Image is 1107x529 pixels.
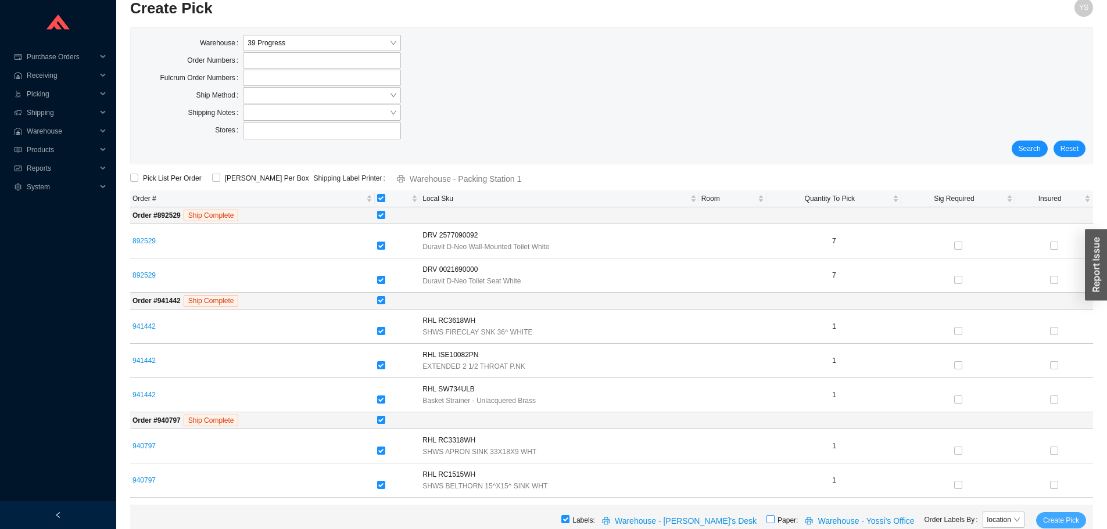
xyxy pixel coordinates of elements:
span: Purchase Orders [27,48,96,66]
span: RHL ISE10082PN [422,349,478,361]
label: Fulcrum Order Numbers [160,70,243,86]
span: Picking [27,85,96,103]
span: Pick List Per Order [138,172,206,184]
span: RHL SW734ULB [422,383,475,395]
span: Create Pick [1043,514,1079,526]
span: left [55,512,62,519]
th: Local Sku sortable [420,190,698,207]
span: location [987,512,1020,527]
label: Shipping Label Printer [313,170,389,186]
td: 1 [766,310,901,344]
td: 7 [766,224,901,258]
a: 892529 [132,237,156,245]
td: 7 [766,258,901,293]
strong: Order # 941442 [132,297,181,305]
th: Sig Required sortable [901,190,1015,207]
a: 892529 [132,271,156,279]
span: Insured [1018,193,1082,204]
span: printer [602,517,612,526]
td: 1 [766,429,901,463]
span: EXTENDED 2 1/2 THROAT P.NK [422,361,525,372]
th: Room sortable [699,190,767,207]
span: Local Sku [422,193,687,204]
span: Products [27,141,96,159]
span: Ship Complete [184,210,239,221]
span: fund [14,165,22,172]
label: Order Numbers [187,52,243,69]
th: Order # sortable [130,190,375,207]
label: Stores [215,122,243,138]
button: Create Pick [1036,512,1086,528]
td: 1 [766,344,901,378]
th: Quantity To Pick sortable [766,190,901,207]
a: 941442 [132,391,156,399]
a: 941442 [132,322,156,330]
td: 1 [766,378,901,412]
button: printerWarehouse - [PERSON_NAME]'s Desk [595,512,766,528]
label: Warehouse [200,35,243,51]
span: Ship Complete [184,415,239,426]
th: [object Object] sortable [375,190,420,207]
a: 940797 [132,442,156,450]
button: printerWarehouse - Yossi's Office [798,512,924,528]
span: System [27,178,96,196]
span: Reset [1061,143,1079,154]
span: printer [805,517,815,526]
span: Order # [132,193,364,204]
span: Reports [27,159,96,178]
a: 941442 [132,357,156,365]
span: Receiving [27,66,96,85]
span: Ship Complete [184,295,239,307]
span: 39 Progress [248,35,396,51]
span: SHWS BELTHORN 15^X15^ SINK WHT [422,480,547,492]
a: 940797 [132,476,156,484]
button: printerWarehouse - Packing Station 1 [390,170,531,186]
span: Duravit D-Neo Wall-Mounted Toilet White [422,241,549,253]
span: RHL RC1515WH [422,469,475,480]
span: read [14,146,22,153]
strong: Order # 892529 [132,211,181,219]
span: Shipping [27,103,96,122]
span: DRV 2577090092 [422,229,478,241]
span: credit-card [14,53,22,60]
td: 1 [766,463,901,498]
button: Reset [1054,141,1085,157]
span: Warehouse - [PERSON_NAME]'s Desk [615,514,757,528]
strong: Order # 940797 [132,416,181,424]
span: Sig Required [904,193,1004,204]
span: [PERSON_NAME] Per Box [220,172,314,184]
button: Search [1012,141,1048,157]
label: Ship Method [196,87,243,103]
label: Shipping Notes [188,105,243,121]
span: SHWS FIRECLAY SNK 36^ WHITE [422,326,532,338]
th: Insured sortable [1015,190,1093,207]
span: Warehouse - Yossi's Office [818,514,914,528]
span: Room [701,193,756,204]
span: Duravit D-Neo Toilet Seat White [422,275,521,287]
span: DRV 0021690000 [422,264,478,275]
span: Basket Strainer - Unlacquered Brass [422,395,536,406]
label: Order Labels By [925,512,983,528]
span: SHWS APRON SINK 33X18X9 WHT [422,446,536,458]
span: Quantity To Pick [769,193,890,204]
span: Warehouse [27,122,96,141]
span: RHL RC3318WH [422,434,475,446]
span: Search [1019,143,1041,154]
span: setting [14,183,22,190]
span: RHL RC3618WH [422,315,475,326]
